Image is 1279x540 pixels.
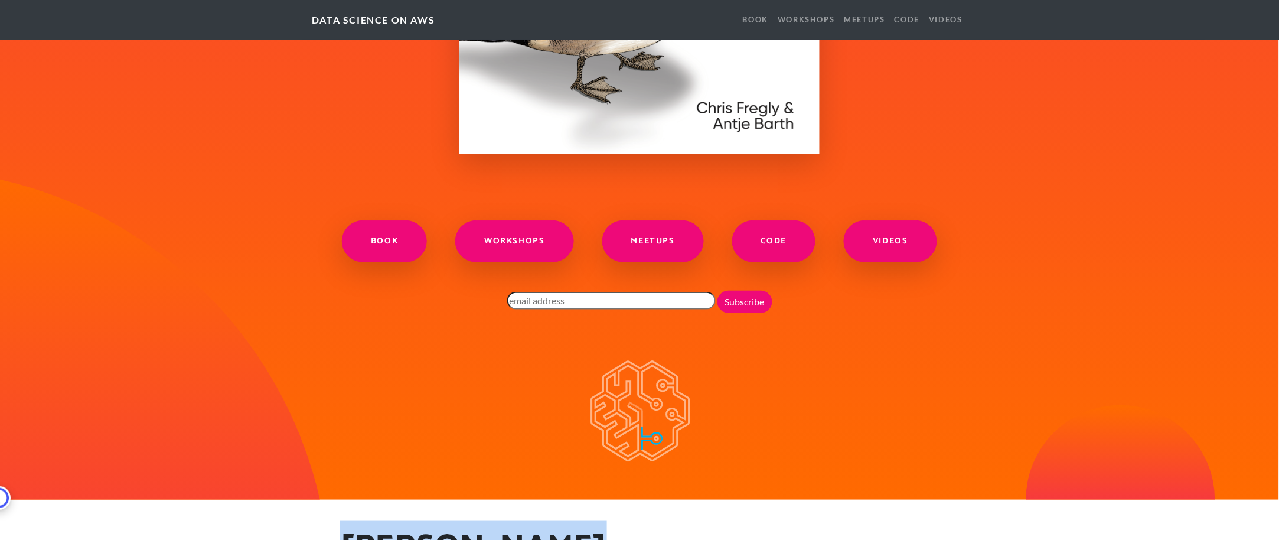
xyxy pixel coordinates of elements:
[312,10,435,30] a: Data Science on AWS
[455,220,573,263] a: Workshops
[738,9,773,30] a: Book
[602,220,704,263] a: MEETUPS
[924,9,967,30] a: VIDEOS
[844,220,937,263] a: VIDEOS
[890,9,924,30] a: CODE
[507,292,716,310] input: email address
[840,9,890,30] a: MEETUPS
[732,220,815,263] a: CODE
[342,220,427,263] a: BOOK
[773,9,839,30] a: WorkshopS
[717,291,772,313] input: Subscribe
